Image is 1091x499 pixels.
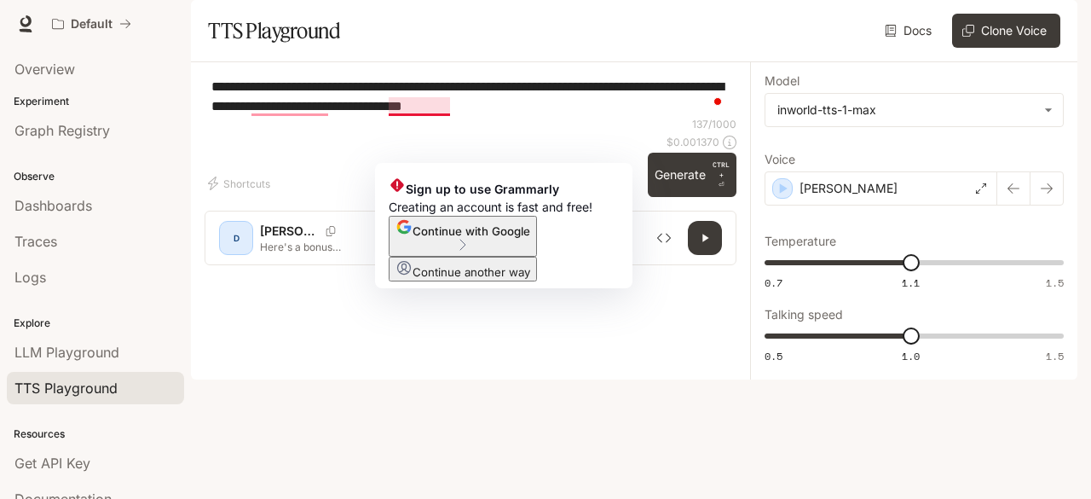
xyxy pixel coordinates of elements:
[765,154,795,165] p: Voice
[881,14,938,48] a: Docs
[765,349,782,363] span: 0.5
[647,221,681,255] button: Inspect
[1046,276,1064,290] span: 1.5
[222,224,250,252] div: D
[692,117,736,131] p: 137 / 1000
[1046,349,1064,363] span: 1.5
[44,7,139,41] button: All workspaces
[71,17,113,32] p: Default
[208,14,340,48] h1: TTS Playground
[765,309,843,321] p: Talking speed
[319,226,343,236] button: Copy Voice ID
[952,14,1060,48] button: Clone Voice
[765,235,836,247] p: Temperature
[765,276,782,290] span: 0.7
[777,102,1036,119] div: inworld-tts-1-max
[799,180,898,197] p: [PERSON_NAME]
[205,170,277,197] button: Shortcuts
[648,153,736,197] button: GenerateCTRL +⏎
[260,223,319,240] p: [PERSON_NAME]
[713,160,730,180] p: CTRL +
[902,349,920,363] span: 1.0
[211,77,730,116] textarea: To enrich screen reader interactions, please activate Accessibility in Grammarly extension settings
[902,276,920,290] span: 1.1
[713,160,730,190] p: ⏎
[667,135,719,149] p: $ 0.001370
[765,94,1063,126] div: inworld-tts-1-max
[765,75,799,87] p: Model
[260,240,346,254] p: Here's a bonus news clip I found while researching the Sykesville Monster. It's about big foot-li...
